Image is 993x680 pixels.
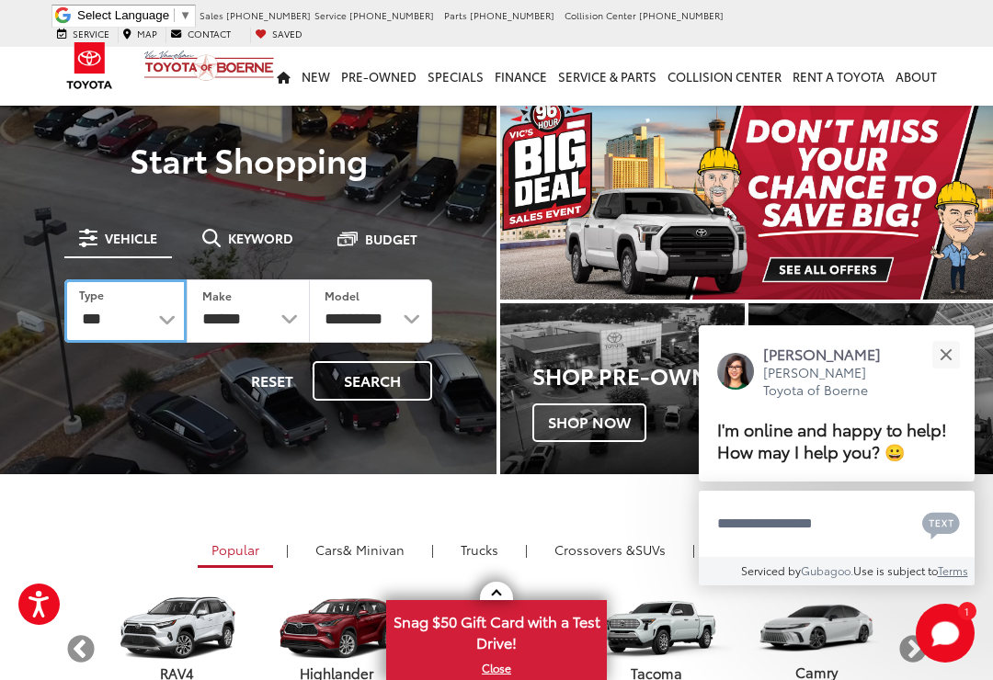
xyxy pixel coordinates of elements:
a: Collision Center [662,47,787,106]
span: Crossovers & [554,540,635,559]
a: Gubagoo. [801,562,853,578]
label: Make [202,288,232,303]
span: Shop Now [532,403,646,442]
a: Cars [302,534,418,565]
img: Toyota [55,36,124,96]
img: Toyota Highlander [260,596,412,661]
span: Vehicle [105,232,157,244]
textarea: Type your message [699,491,975,557]
p: Start Shopping [39,141,458,177]
a: About [890,47,942,106]
button: Next [896,633,929,665]
div: Close[PERSON_NAME][PERSON_NAME] Toyota of BoerneI'm online and happy to help! How may I help you?... [699,325,975,585]
button: Chat with SMS [917,503,965,544]
li: | [281,540,293,559]
svg: Text [922,510,960,539]
span: [PHONE_NUMBER] [226,8,311,22]
a: Contact [165,28,235,43]
span: [PHONE_NUMBER] [470,8,554,22]
button: Search [313,361,432,401]
a: Service & Parts: Opens in a new tab [553,47,662,106]
span: & Minivan [343,540,405,559]
span: Serviced by [741,562,801,578]
a: Select Language​ [77,8,191,22]
span: Budget [365,232,417,245]
li: | [688,540,700,559]
a: Service [52,28,114,43]
span: Parts [444,8,467,22]
span: Service [73,27,109,40]
a: Pre-Owned [336,47,422,106]
img: Toyota RAV4 [100,596,252,661]
span: [PHONE_NUMBER] [639,8,724,22]
li: | [520,540,532,559]
p: [PERSON_NAME] Toyota of Boerne [763,364,899,400]
a: Schedule Service Schedule Now [748,303,993,474]
div: Toyota [500,303,745,474]
span: Collision Center [565,8,636,22]
img: Toyota Tacoma [580,596,732,661]
a: New [296,47,336,106]
img: Vic Vaughan Toyota of Boerne [143,50,275,82]
span: I'm online and happy to help! How may I help you? 😀 [717,416,947,463]
button: Previous [64,633,97,665]
span: Saved [272,27,302,40]
button: Toggle Chat Window [916,604,975,663]
label: Model [325,288,360,303]
span: ​ [174,8,175,22]
a: SUVs [541,534,679,565]
span: [PHONE_NUMBER] [349,8,434,22]
img: Big Deal Sales Event [500,92,993,300]
a: Home [271,47,296,106]
div: Toyota [748,303,993,474]
a: Rent a Toyota [787,47,890,106]
a: Specials [422,47,489,106]
span: Map [137,27,157,40]
svg: Start Chat [916,604,975,663]
label: Type [79,287,104,302]
a: Map [118,28,162,43]
button: Close [926,334,965,374]
a: Trucks [447,534,512,565]
a: Finance [489,47,553,106]
span: Select Language [77,8,169,22]
a: Popular [198,534,273,568]
span: ▼ [179,8,191,22]
span: Contact [188,27,231,40]
span: Snag $50 Gift Card with a Test Drive! [388,602,605,658]
a: Terms [938,562,968,578]
div: carousel slide number 1 of 1 [500,92,993,300]
a: My Saved Vehicles [250,28,307,43]
span: 1 [964,606,969,615]
span: Keyword [228,232,293,244]
button: Reset [235,361,309,401]
span: Service [314,8,347,22]
section: Carousel section with vehicle pictures - may contain disclaimers. [500,92,993,300]
span: Use is subject to [853,562,938,578]
h3: Shop Pre-Owned [532,363,745,387]
p: [PERSON_NAME] [763,344,899,364]
li: | [427,540,439,559]
a: Shop Pre-Owned Shop Now [500,303,745,474]
img: Toyota Camry [740,596,892,661]
span: Sales [200,8,223,22]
